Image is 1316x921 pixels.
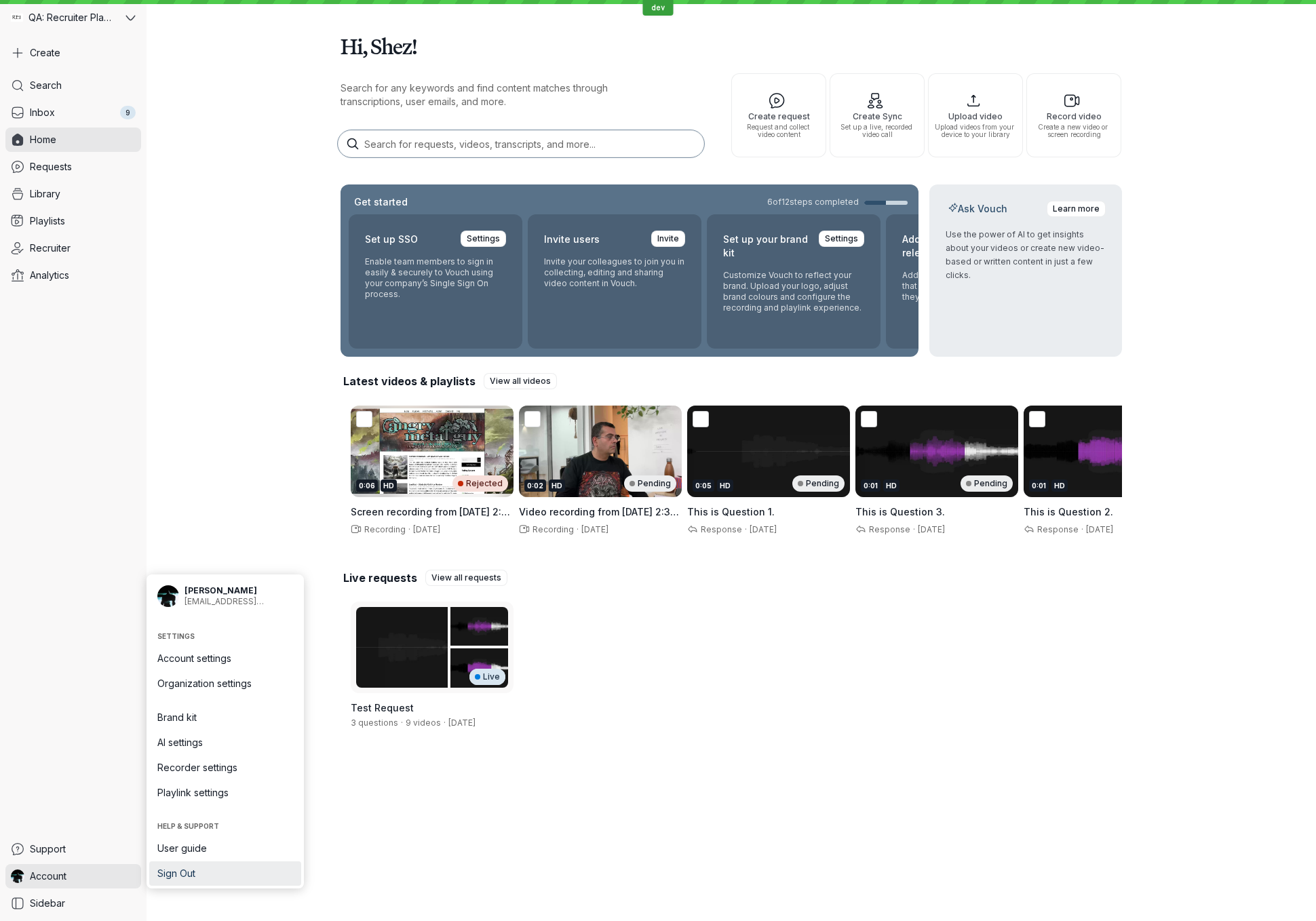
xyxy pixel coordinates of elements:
input: Search for requests, videos, transcripts, and more... [338,130,704,157]
span: Account [30,869,66,883]
span: Invite [657,232,679,246]
h2: Add your content release form [902,231,990,262]
p: Invite your colleagues to join you in collecting, editing and sharing video content in Vouch. [544,256,685,289]
img: Shez Katrak avatar [157,585,179,607]
span: · [742,524,750,535]
a: Playlink settings [149,781,301,805]
span: 3 questions [351,718,398,728]
button: Create requestRequest and collect video content [731,73,826,157]
a: 6of12steps completed [767,197,908,208]
div: 0:01 [1029,479,1049,492]
span: Settings [467,232,500,246]
a: Organization settings [149,671,301,696]
span: Set up a live, recorded video call [836,123,918,138]
span: Settings [157,632,293,640]
span: Request and collect video content [737,123,820,138]
a: Invite [651,231,685,247]
span: Inbox [30,106,55,119]
span: Screen recording from [DATE] 2:32 pm [351,506,514,531]
a: Inbox9 [5,100,141,125]
span: This is Question 2. [1024,506,1113,517]
a: Sign Out [149,861,301,886]
div: 0:02 [524,479,546,492]
span: 9 videos [406,718,441,728]
h3: Video recording from 29 July 2025 at 2:31 pm [519,505,682,519]
h2: Set up your brand kit [723,231,811,262]
a: Playlists [5,209,141,233]
span: User guide [157,842,293,855]
a: User guide [149,836,301,861]
div: Rejected [452,475,508,492]
span: Recording [530,524,574,534]
span: Search [30,79,62,92]
span: Created by Shez Katrak [448,718,476,728]
span: Playlink settings [157,786,293,800]
a: Support [5,837,141,861]
span: Brand kit [157,711,293,724]
span: Support [30,842,66,856]
button: Record videoCreate a new video or screen recording [1026,73,1121,157]
a: Analytics [5,263,141,288]
button: Create SyncSet up a live, recorded video call [830,73,925,157]
a: Search [5,73,141,98]
span: Settings [825,232,858,246]
span: View all videos [490,374,551,388]
div: HD [1051,479,1068,492]
span: Upload videos from your device to your library [934,123,1017,138]
a: Shez Katrak avatarAccount [5,864,141,888]
div: 0:05 [693,479,714,492]
span: [DATE] [1086,524,1113,534]
div: Pending [624,475,676,492]
div: 9 [120,106,136,119]
span: Response [866,524,910,534]
span: This is Question 3. [855,506,945,517]
button: QA: Recruiter Playground avatarQA: Recruiter Playground [5,5,141,30]
span: Create request [737,112,820,121]
span: Create Sync [836,112,918,121]
span: Response [1034,524,1079,534]
span: [DATE] [918,524,945,534]
h2: Invite users [544,231,600,248]
span: · [574,524,581,535]
div: HD [549,479,565,492]
h3: Screen recording from 29 July 2025 at 2:32 pm [351,505,514,519]
h2: Live requests [343,570,417,585]
span: Account settings [157,652,293,665]
a: Sidebar [5,891,141,916]
a: Requests [5,155,141,179]
div: QA: Recruiter Playground [5,5,123,30]
span: Analytics [30,269,69,282]
span: · [441,718,448,728]
p: Add your own content release form that responders agree to when they record using Vouch. [902,270,1043,302]
p: Use the power of AI to get insights about your videos or create new video-based or written conten... [946,228,1106,282]
a: Home [5,128,141,152]
span: [DATE] [581,524,608,534]
span: · [910,524,918,535]
h2: Latest videos & playlists [343,374,476,389]
span: Learn more [1053,202,1100,216]
a: Account settings [149,646,301,671]
span: Library [30,187,60,201]
a: Learn more [1047,201,1106,217]
span: Requests [30,160,72,174]
span: Create a new video or screen recording [1032,123,1115,138]
span: · [398,718,406,728]
span: [EMAIL_ADDRESS][DOMAIN_NAME] [185,596,293,607]
span: Video recording from [DATE] 2:31 pm [519,506,679,531]
span: Recorder settings [157,761,293,775]
span: Organization settings [157,677,293,690]
a: Library [5,182,141,206]
button: Upload videoUpload videos from your device to your library [928,73,1023,157]
div: HD [717,479,733,492]
span: [DATE] [750,524,777,534]
a: Settings [819,231,864,247]
div: 0:01 [861,479,880,492]
div: HD [381,479,397,492]
span: View all requests [431,571,501,585]
h2: Get started [351,195,410,209]
button: Create [5,41,141,65]
span: Test Request [351,702,414,713]
span: Sign Out [157,867,293,880]
h2: Set up SSO [365,231,418,248]
span: This is Question 1. [687,506,775,517]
